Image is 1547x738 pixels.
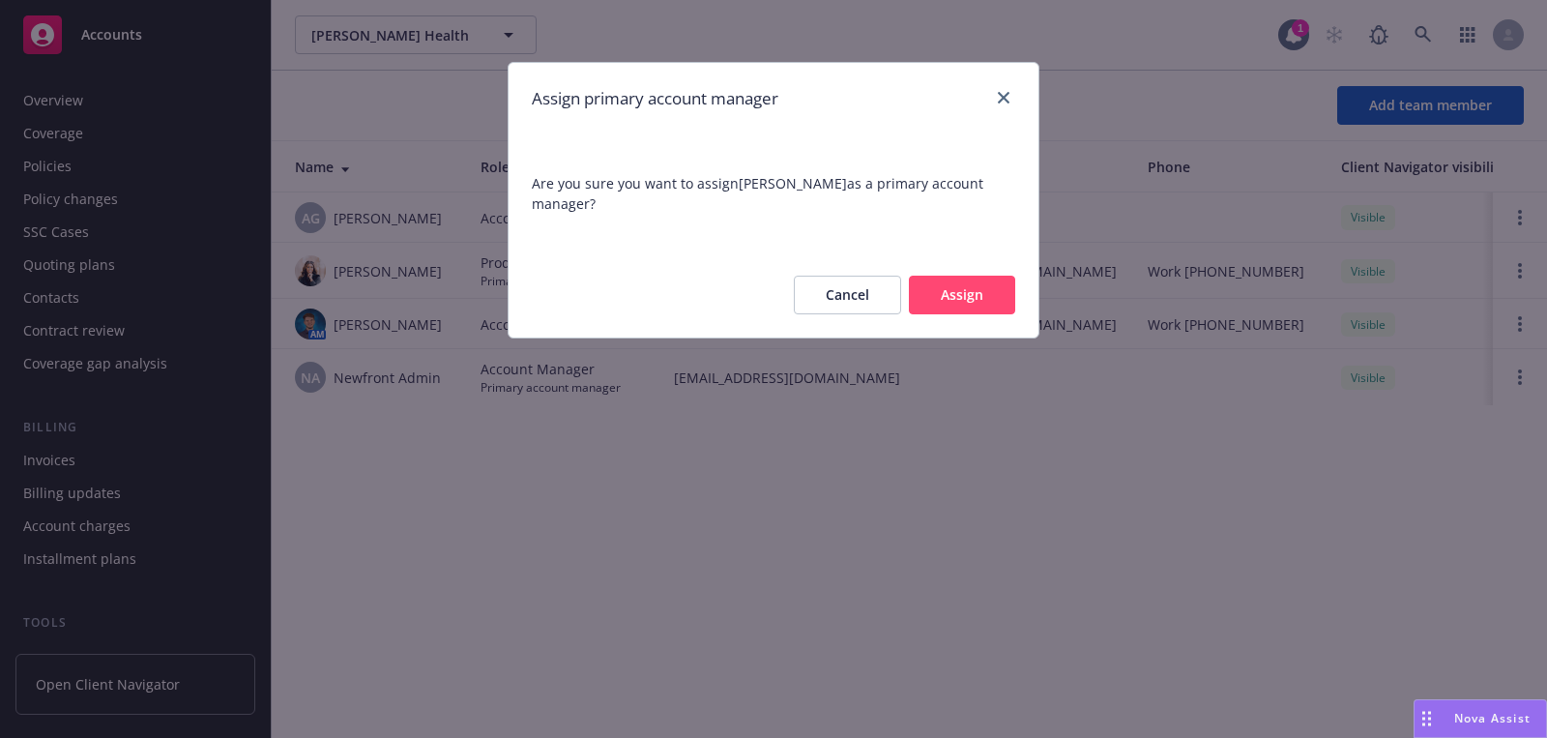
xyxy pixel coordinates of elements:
span: Nova Assist [1454,710,1531,726]
button: Cancel [794,276,901,314]
h1: Assign primary account manager [532,86,778,111]
a: close [992,86,1015,109]
div: Drag to move [1415,700,1439,737]
button: Nova Assist [1414,699,1547,738]
span: Are you sure you want to assign [PERSON_NAME] as a primary account manager? [532,173,1015,214]
button: Assign [909,276,1015,314]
